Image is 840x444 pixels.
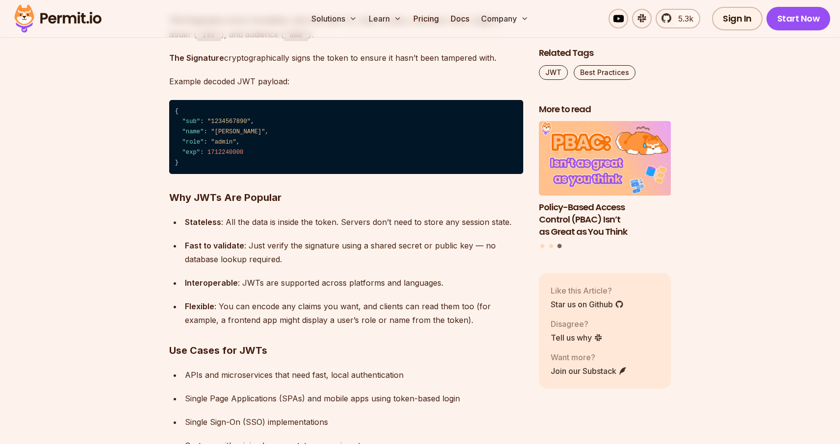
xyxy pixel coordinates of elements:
strong: Why JWTs Are Popular [169,192,281,203]
span: , [251,118,254,125]
li: 3 of 3 [539,122,671,238]
a: Pricing [409,9,443,28]
div: : All the data is inside the token. Servers don’t need to store any session state. [185,215,523,229]
a: Sign In [712,7,763,30]
div: Single Sign-On (SSO) implementations [185,415,523,429]
a: Join our Substack [551,365,627,377]
h2: More to read [539,103,671,116]
span: : [200,118,204,125]
span: : [204,139,207,146]
span: 1712240000 [207,149,244,156]
button: Solutions [307,9,361,28]
a: Start Now [766,7,831,30]
a: Docs [447,9,473,28]
span: } [175,159,178,166]
span: : [200,149,204,156]
a: JWT [539,65,568,80]
span: "sub" [182,118,200,125]
strong: Flexible [185,301,214,311]
a: 5.3k [656,9,700,28]
button: Company [477,9,533,28]
code: iss [197,29,221,41]
div: : You can encode any claims you want, and clients can read them too (for example, a frontend app ... [185,299,523,327]
span: , [236,139,240,146]
h2: Related Tags [539,47,671,59]
div: : Just verify the signature using a shared secret or public key — no database lookup required. [185,239,523,266]
span: "admin" [211,139,236,146]
strong: Use Cases for JWTs [169,345,267,356]
span: , [265,128,269,135]
div: Single Page Applications (SPAs) and mobile apps using token-based login [185,392,523,405]
img: Permit logo [10,2,106,35]
button: Learn [365,9,406,28]
p: Disagree? [551,318,603,330]
div: : JWTs are supported across platforms and languages. [185,276,523,290]
span: "exp" [182,149,200,156]
button: Go to slide 3 [558,244,562,248]
code: aud [284,29,308,41]
strong: The Signature [169,53,224,63]
span: "1234567890" [207,118,251,125]
strong: Stateless [185,217,221,227]
div: APIs and microservices that need fast, local authentication [185,368,523,382]
div: Posts [539,122,671,250]
img: Policy-Based Access Control (PBAC) Isn’t as Great as You Think [539,122,671,196]
button: Go to slide 1 [540,244,544,248]
span: { [175,108,178,115]
h3: Policy-Based Access Control (PBAC) Isn’t as Great as You Think [539,201,671,238]
a: Star us on Github [551,298,624,310]
span: : [204,128,207,135]
p: cryptographically signs the token to ensure it hasn’t been tampered with. [169,51,523,65]
a: Policy-Based Access Control (PBAC) Isn’t as Great as You ThinkPolicy-Based Access Control (PBAC) ... [539,122,671,238]
strong: Fast to validate [185,241,244,250]
span: 5.3k [672,13,693,25]
p: Want more? [551,351,627,363]
p: Example decoded JWT payload: [169,74,523,88]
span: "name" [182,128,204,135]
button: Go to slide 2 [549,244,553,248]
span: "role" [182,139,204,146]
a: Tell us why [551,332,603,344]
a: Best Practices [574,65,636,80]
span: "[PERSON_NAME]" [211,128,265,135]
p: Like this Article? [551,285,624,296]
strong: Interoperable [185,278,238,288]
